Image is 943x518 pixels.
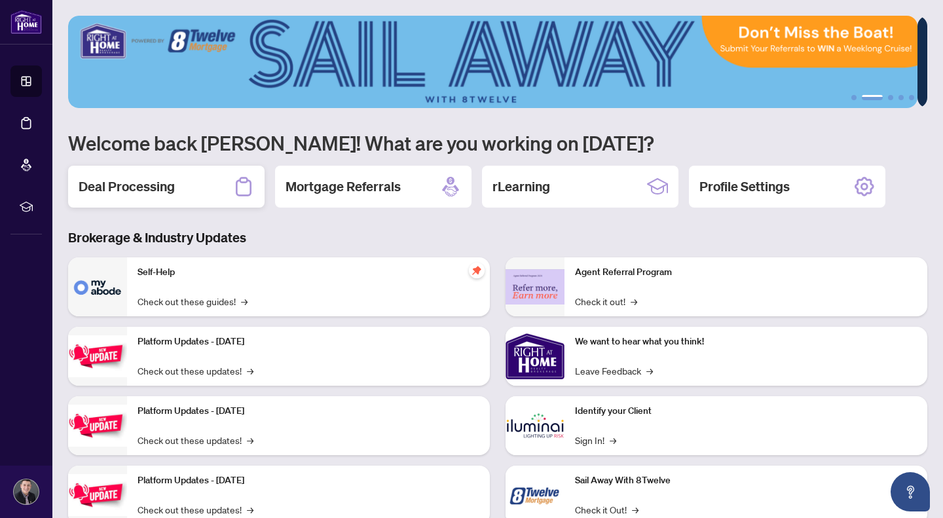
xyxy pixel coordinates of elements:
[10,10,42,34] img: logo
[247,502,253,517] span: →
[891,472,930,511] button: Open asap
[610,433,616,447] span: →
[138,294,248,308] a: Check out these guides!→
[888,95,893,100] button: 3
[575,473,917,488] p: Sail Away With 8Twelve
[138,363,253,378] a: Check out these updates!→
[699,177,790,196] h2: Profile Settings
[575,335,917,349] p: We want to hear what you think!
[79,177,175,196] h2: Deal Processing
[506,327,564,386] img: We want to hear what you think!
[241,294,248,308] span: →
[138,265,479,280] p: Self-Help
[506,269,564,305] img: Agent Referral Program
[631,294,637,308] span: →
[851,95,857,100] button: 1
[575,433,616,447] a: Sign In!→
[862,95,883,100] button: 2
[575,294,637,308] a: Check it out!→
[898,95,904,100] button: 4
[68,229,927,247] h3: Brokerage & Industry Updates
[247,433,253,447] span: →
[909,95,914,100] button: 5
[68,257,127,316] img: Self-Help
[632,502,638,517] span: →
[138,473,479,488] p: Platform Updates - [DATE]
[575,265,917,280] p: Agent Referral Program
[646,363,653,378] span: →
[138,433,253,447] a: Check out these updates!→
[575,404,917,418] p: Identify your Client
[138,502,253,517] a: Check out these updates!→
[575,363,653,378] a: Leave Feedback→
[138,404,479,418] p: Platform Updates - [DATE]
[68,335,127,377] img: Platform Updates - July 21, 2025
[68,474,127,515] img: Platform Updates - June 23, 2025
[68,405,127,446] img: Platform Updates - July 8, 2025
[138,335,479,349] p: Platform Updates - [DATE]
[506,396,564,455] img: Identify your Client
[492,177,550,196] h2: rLearning
[68,16,917,108] img: Slide 1
[14,479,39,504] img: Profile Icon
[469,263,485,278] span: pushpin
[247,363,253,378] span: →
[575,502,638,517] a: Check it Out!→
[68,130,927,155] h1: Welcome back [PERSON_NAME]! What are you working on [DATE]?
[286,177,401,196] h2: Mortgage Referrals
